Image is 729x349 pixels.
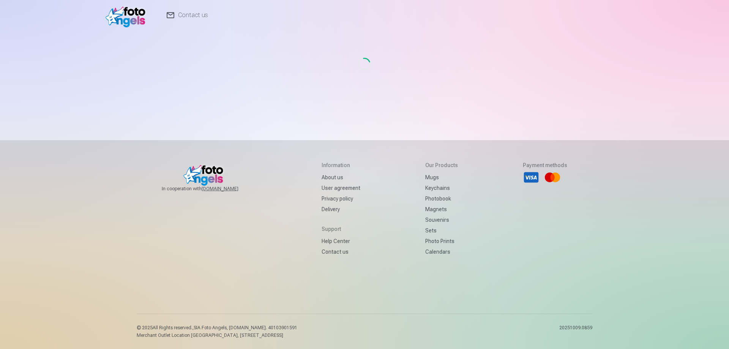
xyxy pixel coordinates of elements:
[425,225,458,236] a: Sets
[137,332,297,338] p: Merchant Outlet Location [GEOGRAPHIC_DATA], [STREET_ADDRESS]
[202,186,257,192] a: [DOMAIN_NAME]
[322,183,360,193] a: User agreement
[425,161,458,169] h5: Our products
[322,204,360,215] a: Delivery
[194,325,297,330] span: SIA Foto Angels, [DOMAIN_NAME]. 40103901591
[322,225,360,233] h5: Support
[523,169,540,186] li: Visa
[523,161,567,169] h5: Payment methods
[162,186,257,192] span: In cooperation with
[425,236,458,246] a: Photo prints
[425,246,458,257] a: Calendars
[559,325,592,338] p: 20251009.0859
[544,169,561,186] li: Mastercard
[425,172,458,183] a: Mugs
[137,325,297,331] p: © 2025 All Rights reserved. ,
[425,215,458,225] a: Souvenirs
[322,172,360,183] a: About us
[322,161,360,169] h5: Information
[425,204,458,215] a: Magnets
[322,193,360,204] a: Privacy policy
[106,3,149,27] img: /fa1
[425,193,458,204] a: Photobook
[322,236,360,246] a: Help Center
[322,246,360,257] a: Contact us
[425,183,458,193] a: Keychains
